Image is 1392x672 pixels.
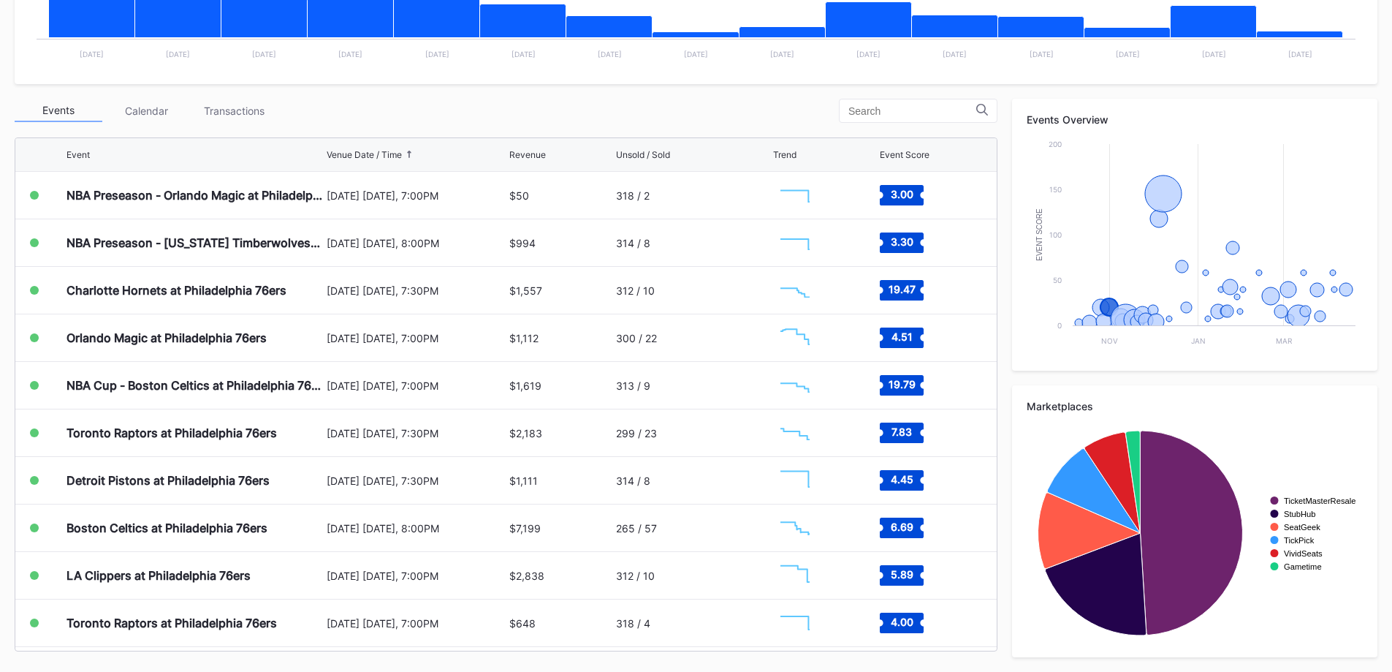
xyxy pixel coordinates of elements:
text: [DATE] [1030,50,1054,58]
text: [DATE] [943,50,967,58]
div: [DATE] [DATE], 8:00PM [327,237,506,249]
div: Transactions [190,99,278,122]
text: 200 [1049,140,1062,148]
text: StubHub [1284,510,1316,518]
div: [DATE] [DATE], 7:00PM [327,570,506,582]
svg: Chart title [773,272,817,309]
div: [DATE] [DATE], 7:30PM [327,427,506,439]
div: $1,557 [509,284,542,297]
text: [DATE] [856,50,881,58]
div: [DATE] [DATE], 8:00PM [327,522,506,535]
text: TickPick [1284,536,1315,545]
div: 318 / 4 [616,617,650,630]
text: [DATE] [252,50,276,58]
svg: Chart title [773,367,817,404]
div: $2,838 [509,570,544,582]
div: NBA Preseason - Orlando Magic at Philadelphia 76ers [66,188,323,203]
div: 318 / 2 [616,189,650,202]
svg: Chart title [773,177,817,214]
text: [DATE] [338,50,362,58]
div: Boston Celtics at Philadelphia 76ers [66,521,267,535]
text: Jan [1191,336,1206,345]
div: NBA Cup - Boston Celtics at Philadelphia 76ers [66,378,323,393]
div: $648 [509,617,536,630]
div: Event [66,149,90,160]
text: Gametime [1284,562,1322,571]
text: 4.00 [890,616,913,628]
svg: Chart title [773,605,817,641]
div: NBA Preseason - [US_STATE] Timberwolves at Philadelphia 76ers [66,235,323,250]
text: 0 [1057,321,1062,330]
text: 3.00 [890,188,913,200]
text: [DATE] [1202,50,1226,58]
text: 7.83 [891,426,912,438]
input: Search [848,105,976,117]
text: [DATE] [511,50,536,58]
div: Trend [773,149,796,160]
text: 19.79 [888,378,915,390]
svg: Chart title [773,510,817,546]
div: [DATE] [DATE], 7:30PM [327,475,506,487]
svg: Chart title [773,462,817,499]
div: 314 / 8 [616,475,650,487]
text: 4.51 [891,331,912,343]
text: Nov [1101,336,1118,345]
div: $1,112 [509,332,539,344]
div: Venue Date / Time [327,149,402,160]
div: Toronto Raptors at Philadelphia 76ers [66,426,277,440]
svg: Chart title [773,224,817,261]
div: 312 / 10 [616,284,655,297]
text: 5.89 [890,568,913,581]
text: SeatGeek [1284,523,1320,532]
div: [DATE] [DATE], 7:00PM [327,617,506,630]
text: 4.45 [890,473,913,486]
text: [DATE] [598,50,622,58]
div: Unsold / Sold [616,149,670,160]
div: [DATE] [DATE], 7:00PM [327,380,506,392]
div: 299 / 23 [616,427,657,439]
div: Calendar [102,99,190,122]
div: [DATE] [DATE], 7:00PM [327,189,506,202]
text: 6.69 [890,521,913,533]
text: [DATE] [1116,50,1140,58]
text: [DATE] [80,50,104,58]
text: Event Score [1035,208,1043,261]
text: [DATE] [425,50,449,58]
div: $50 [509,189,529,202]
div: Revenue [509,149,546,160]
div: $994 [509,237,536,249]
svg: Chart title [773,557,817,594]
div: Orlando Magic at Philadelphia 76ers [66,331,267,345]
svg: Chart title [1027,423,1363,643]
text: [DATE] [1288,50,1312,58]
div: LA Clippers at Philadelphia 76ers [66,568,251,583]
div: $2,183 [509,427,542,439]
div: Marketplaces [1027,400,1363,412]
text: 150 [1049,185,1062,194]
text: Mar [1276,336,1293,345]
text: 3.30 [890,235,913,248]
div: Event Score [880,149,929,160]
div: 313 / 9 [616,380,650,392]
div: Events Overview [1027,113,1363,126]
div: 312 / 10 [616,570,655,582]
div: 314 / 8 [616,237,650,249]
text: [DATE] [166,50,190,58]
div: Events [15,99,102,122]
div: [DATE] [DATE], 7:00PM [327,332,506,344]
div: 300 / 22 [616,332,657,344]
div: [DATE] [DATE], 7:30PM [327,284,506,297]
text: 100 [1049,230,1062,239]
div: Toronto Raptors at Philadelphia 76ers [66,616,277,630]
svg: Chart title [1027,137,1363,356]
div: Charlotte Hornets at Philadelphia 76ers [66,283,286,298]
div: $7,199 [509,522,541,535]
div: $1,619 [509,380,541,392]
svg: Chart title [773,415,817,451]
div: 265 / 57 [616,522,657,535]
div: $1,111 [509,475,538,487]
text: TicketMasterResale [1284,497,1355,505]
text: [DATE] [684,50,708,58]
text: VividSeats [1284,549,1323,558]
text: [DATE] [770,50,794,58]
